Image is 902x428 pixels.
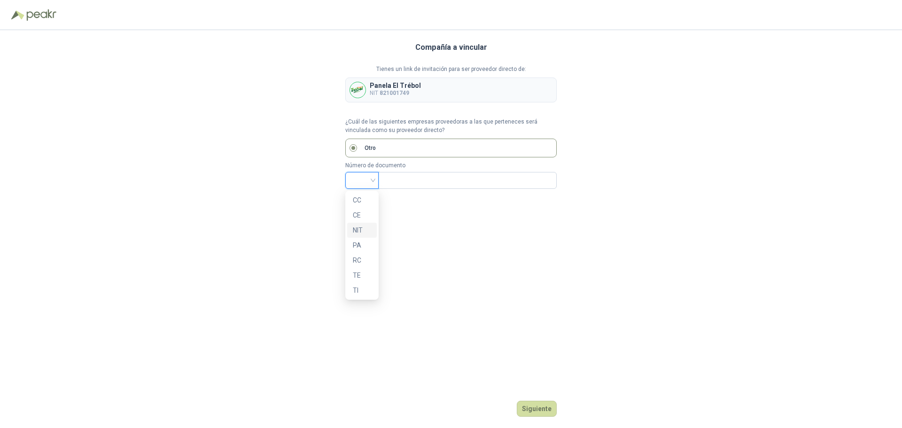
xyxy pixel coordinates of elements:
[350,82,365,98] img: Company Logo
[353,210,371,220] div: CE
[347,208,377,223] div: CE
[345,117,557,135] p: ¿Cuál de las siguientes empresas proveedoras a las que perteneces será vinculada como su proveedo...
[370,82,421,89] p: Panela El Trébol
[370,89,421,98] p: NIT
[353,240,371,250] div: PA
[380,90,409,96] b: 821001749
[517,401,557,417] button: Siguiente
[347,283,377,298] div: TI
[26,9,56,21] img: Peakr
[347,238,377,253] div: PA
[345,65,557,74] p: Tienes un link de invitación para ser proveedor directo de:
[11,10,24,20] img: Logo
[347,268,377,283] div: TE
[353,285,371,296] div: TI
[353,195,371,205] div: CC
[415,41,487,54] h3: Compañía a vincular
[365,144,376,153] p: Otro
[353,225,371,235] div: NIT
[345,161,557,170] p: Número de documento
[347,253,377,268] div: RC
[353,270,371,280] div: TE
[347,223,377,238] div: NIT
[353,255,371,265] div: RC
[347,193,377,208] div: CC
